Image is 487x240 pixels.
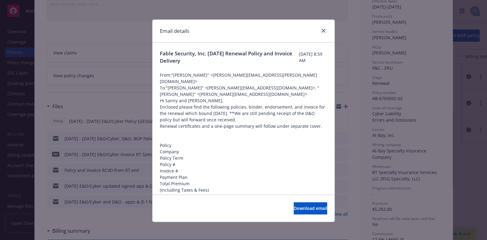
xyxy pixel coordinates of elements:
p: Total Premium [160,180,327,187]
p: Invoice # [160,168,327,174]
span: Download email [294,205,327,211]
p: Renewal certificates and a one-page summary will follow under separate cover. [160,123,327,129]
p: (Including Taxes & Fees) [160,187,327,193]
p: Policy # [160,161,327,168]
p: Enclosed please find the following policies, binder, endorsement, and invoice for the renewal whi... [160,104,327,123]
p: Payment Plan [160,174,327,180]
p: E&O with Cyber [160,193,327,200]
p: Company [160,148,327,155]
p:   [160,129,327,142]
p: Policy [160,142,327,148]
button: Download email [294,202,327,214]
p: Policy Term [160,155,327,161]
